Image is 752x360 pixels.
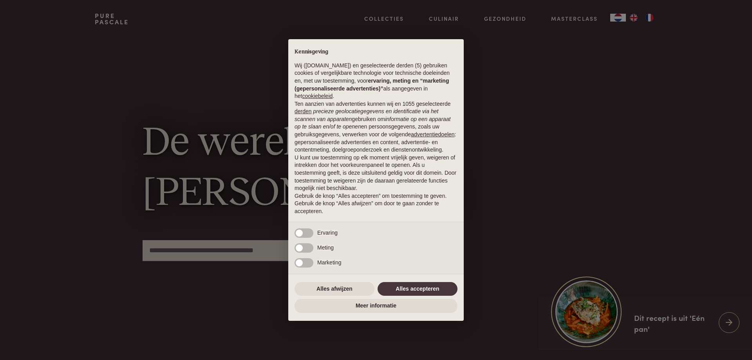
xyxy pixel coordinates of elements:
strong: ervaring, meting en “marketing (gepersonaliseerde advertenties)” [295,78,449,92]
button: advertentiedoelen [411,131,454,139]
span: Ervaring [317,230,338,236]
p: U kunt uw toestemming op elk moment vrijelijk geven, weigeren of intrekken door het voorkeurenpan... [295,154,457,192]
em: precieze geolocatiegegevens en identificatie via het scannen van apparaten [295,108,438,122]
p: Gebruik de knop “Alles accepteren” om toestemming te geven. Gebruik de knop “Alles afwijzen” om d... [295,192,457,215]
span: Meting [317,244,334,251]
button: Alles accepteren [378,282,457,296]
span: Marketing [317,259,341,266]
p: Wij ([DOMAIN_NAME]) en geselecteerde derden (5) gebruiken cookies of vergelijkbare technologie vo... [295,62,457,100]
em: informatie op een apparaat op te slaan en/of te openen [295,116,451,130]
p: Ten aanzien van advertenties kunnen wij en 1055 geselecteerde gebruiken om en persoonsgegevens, z... [295,100,457,154]
h2: Kennisgeving [295,49,457,56]
button: Alles afwijzen [295,282,374,296]
a: cookiebeleid [302,93,333,99]
button: derden [295,108,312,116]
button: Meer informatie [295,299,457,313]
